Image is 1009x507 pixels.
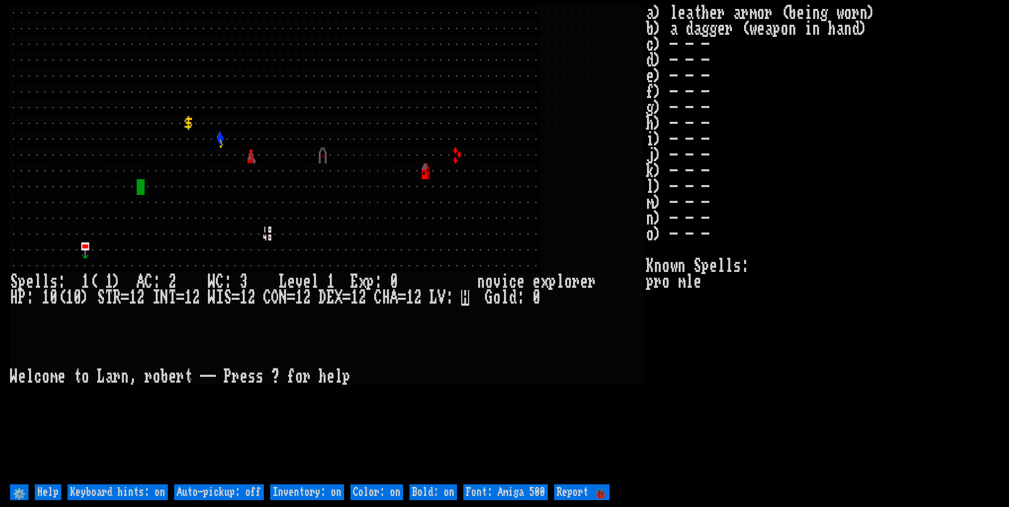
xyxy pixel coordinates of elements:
div: 0 [50,290,58,306]
div: l [311,274,319,290]
div: l [34,274,42,290]
div: 2 [137,290,145,306]
div: v [295,274,303,290]
div: o [485,274,493,290]
div: h [319,369,327,385]
div: L [279,274,287,290]
div: e [58,369,65,385]
div: : [374,274,382,290]
div: R [113,290,121,306]
div: e [240,369,248,385]
div: 2 [303,290,311,306]
div: 0 [73,290,81,306]
mark: H [461,290,469,306]
div: T [168,290,176,306]
div: = [232,290,240,306]
div: 1 [350,290,358,306]
div: p [18,274,26,290]
div: 1 [184,290,192,306]
input: Font: Amiga 500 [463,484,548,500]
div: , [129,369,137,385]
div: C [374,290,382,306]
input: Report 🐞 [554,484,610,500]
div: e [168,369,176,385]
div: x [358,274,366,290]
div: : [517,290,525,306]
div: N [279,290,287,306]
div: 2 [358,290,366,306]
div: 1 [65,290,73,306]
div: o [42,369,50,385]
div: r [572,274,580,290]
div: t [184,369,192,385]
div: e [26,274,34,290]
div: C [263,290,271,306]
div: P [18,290,26,306]
div: E [350,274,358,290]
div: l [26,369,34,385]
div: S [224,290,232,306]
div: : [58,274,65,290]
div: 2 [192,290,200,306]
div: o [81,369,89,385]
div: 2 [414,290,422,306]
div: 3 [240,274,248,290]
div: a [105,369,113,385]
input: Bold: on [410,484,457,500]
input: Help [35,484,61,500]
div: W [208,274,216,290]
div: e [580,274,588,290]
div: : [153,274,160,290]
div: r [588,274,596,290]
div: l [42,274,50,290]
div: E [327,290,335,306]
div: A [390,290,398,306]
div: 0 [390,274,398,290]
div: 1 [81,274,89,290]
div: p [548,274,556,290]
div: 1 [406,290,414,306]
div: ( [89,274,97,290]
div: : [445,290,453,306]
div: l [556,274,564,290]
div: 0 [532,290,540,306]
div: S [10,274,18,290]
input: Keyboard hints: on [68,484,168,500]
div: L [97,369,105,385]
div: o [564,274,572,290]
div: L [430,290,437,306]
input: Inventory: on [270,484,344,500]
div: v [493,274,501,290]
div: e [517,274,525,290]
div: P [224,369,232,385]
div: = [398,290,406,306]
div: H [382,290,390,306]
div: 1 [295,290,303,306]
div: - [208,369,216,385]
div: e [287,274,295,290]
input: Auto-pickup: off [174,484,264,500]
div: n [477,274,485,290]
div: I [153,290,160,306]
div: r [176,369,184,385]
div: C [145,274,153,290]
input: Color: on [350,484,403,500]
div: s [255,369,263,385]
div: H [10,290,18,306]
div: e [18,369,26,385]
div: 1 [327,274,335,290]
div: 2 [168,274,176,290]
div: c [509,274,517,290]
div: x [540,274,548,290]
div: s [50,274,58,290]
div: = [342,290,350,306]
div: e [532,274,540,290]
div: p [366,274,374,290]
div: p [342,369,350,385]
div: O [271,290,279,306]
div: f [287,369,295,385]
div: d [509,290,517,306]
div: : [224,274,232,290]
div: o [153,369,160,385]
div: - [200,369,208,385]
